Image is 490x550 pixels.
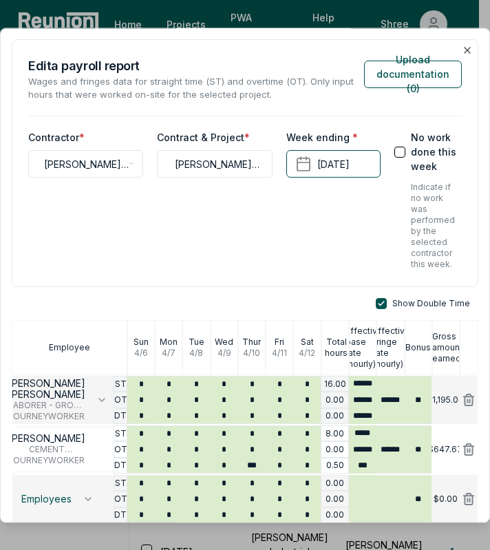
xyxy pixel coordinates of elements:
[275,337,284,348] p: Fri
[49,343,90,354] p: Employee
[134,337,149,348] p: Sun
[324,379,346,390] p: 16.00
[157,131,250,145] label: Contract & Project
[299,348,315,359] p: 4 / 12
[301,337,314,348] p: Sat
[8,379,85,401] p: [PERSON_NAME] [PERSON_NAME]
[114,494,127,505] p: OT
[114,411,127,422] p: DT
[325,337,348,359] p: Total hours
[114,510,127,521] p: DT
[28,56,364,75] h2: Edit a payroll report
[326,461,344,472] p: 0.50
[114,395,127,406] p: OT
[189,337,204,348] p: Tue
[345,326,383,370] p: Effective base rate (hourly)
[427,395,464,406] p: $1,195.04
[114,461,127,472] p: DT
[286,151,381,178] button: [DATE]
[215,337,233,348] p: Wed
[434,494,458,505] p: $0.00
[411,182,462,271] p: Indicate if no work was performed by the selected contractor this week.
[217,348,231,359] p: 4 / 9
[162,348,175,359] p: 4 / 7
[326,478,344,489] p: 0.00
[134,348,148,359] p: 4 / 6
[8,401,85,412] span: LABORER - GROUP 1
[28,131,85,145] label: Contractor
[21,494,72,505] span: Employees
[326,428,344,439] p: 8.00
[326,494,344,505] p: 0.00
[115,379,127,390] p: ST
[392,299,470,310] span: Show Double Time
[411,131,462,174] label: No work done this week
[326,445,344,456] p: 0.00
[405,343,431,354] p: Bonus
[242,337,261,348] p: Thur
[115,428,127,439] p: ST
[189,348,203,359] p: 4 / 8
[364,61,462,88] button: Upload documentation (0)
[114,445,127,456] p: OT
[432,332,462,365] p: Gross amount earned
[243,348,260,359] p: 4 / 10
[160,337,178,348] p: Mon
[8,412,85,423] span: JOURNEYWORKER
[326,411,344,422] p: 0.00
[286,131,358,145] label: Week ending
[373,326,410,370] p: Effective fringe rate (hourly)
[115,478,127,489] p: ST
[326,510,344,521] p: 0.00
[28,75,364,103] p: Wages and fringes data for straight time (ST) and overtime (OT). Only input hours that were worke...
[326,395,344,406] p: 0.00
[272,348,287,359] p: 4 / 11
[428,445,462,456] p: $647.67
